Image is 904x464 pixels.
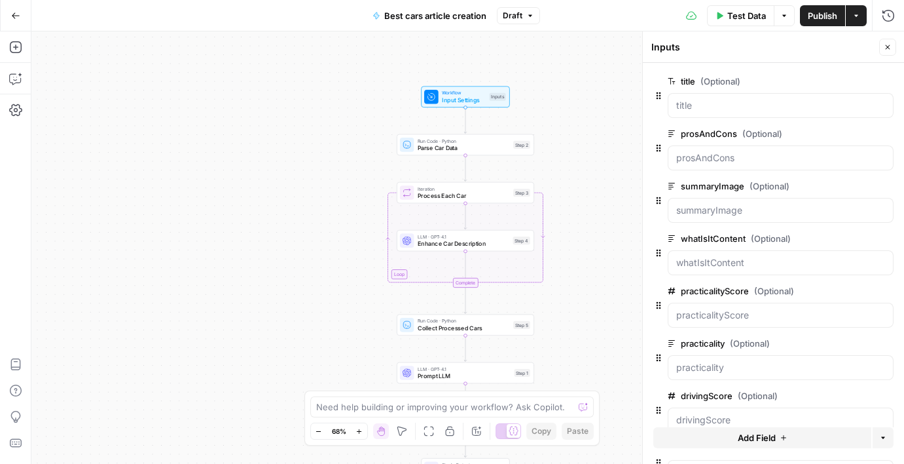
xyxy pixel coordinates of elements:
[742,127,782,140] span: (Optional)
[567,425,588,437] span: Paste
[497,7,540,24] button: Draft
[490,93,506,101] div: Inputs
[668,180,820,193] label: summaryImage
[808,9,837,22] span: Publish
[397,230,534,252] div: LLM · GPT-4.1Enhance Car DescriptionStep 4
[418,324,510,333] span: Collect Processed Cars
[738,389,778,402] span: (Optional)
[397,182,534,204] div: LoopIterationProcess Each CarStep 3
[365,5,494,26] button: Best cars article creation
[668,127,820,140] label: prosAndCons
[676,309,885,322] input: practicalityScore
[754,284,794,298] span: (Optional)
[668,75,820,88] label: title
[464,336,467,361] g: Edge from step_5 to step_1
[676,414,885,427] input: drivingScore
[418,317,510,324] span: Run Code · Python
[397,134,534,156] div: Run Code · PythonParse Car DataStep 2
[418,365,511,372] span: LLM · GPT-4.1
[464,107,467,133] g: Edge from start to step_2
[532,425,551,437] span: Copy
[668,337,820,350] label: practicality
[668,284,820,298] label: practicalityScore
[513,141,530,149] div: Step 2
[707,5,774,26] button: Test Data
[800,5,845,26] button: Publish
[418,233,509,241] span: LLM · GPT-4.1
[750,180,789,193] span: (Optional)
[453,278,479,288] div: Complete
[676,99,885,112] input: title
[442,89,486,96] span: Workflow
[384,9,486,22] span: Best cars article creation
[513,189,530,197] div: Step 3
[397,362,534,384] div: LLM · GPT-4.1Prompt LLMStep 1
[738,431,776,444] span: Add Field
[514,369,530,377] div: Step 1
[418,185,510,193] span: Iteration
[418,137,510,144] span: Run Code · Python
[676,151,885,164] input: prosAndCons
[513,237,530,244] div: Step 4
[464,288,467,313] g: Edge from step_3-iteration-end to step_5
[562,423,594,440] button: Paste
[332,426,346,436] span: 68%
[418,191,510,201] span: Process Each Car
[727,9,766,22] span: Test Data
[503,10,522,22] span: Draft
[676,204,885,217] input: summaryImage
[418,372,511,381] span: Prompt LLM
[397,315,534,336] div: Run Code · PythonCollect Processed CarsStep 5
[513,321,530,329] div: Step 5
[397,87,534,108] div: WorkflowInput SettingsInputs
[526,423,556,440] button: Copy
[464,203,467,229] g: Edge from step_3 to step_4
[668,232,820,245] label: whatIsItContent
[418,239,509,248] span: Enhance Car Description
[700,75,740,88] span: (Optional)
[464,431,467,457] g: Edge from step_6 to end
[751,232,791,245] span: (Optional)
[651,41,680,54] textarea: Inputs
[730,337,770,350] span: (Optional)
[676,256,885,269] input: whatIsItContent
[676,361,885,374] input: practicality
[442,96,486,105] span: Input Settings
[464,155,467,181] g: Edge from step_2 to step_3
[418,144,510,153] span: Parse Car Data
[397,278,534,288] div: Complete
[653,427,871,448] button: Add Field
[668,389,820,402] label: drivingScore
